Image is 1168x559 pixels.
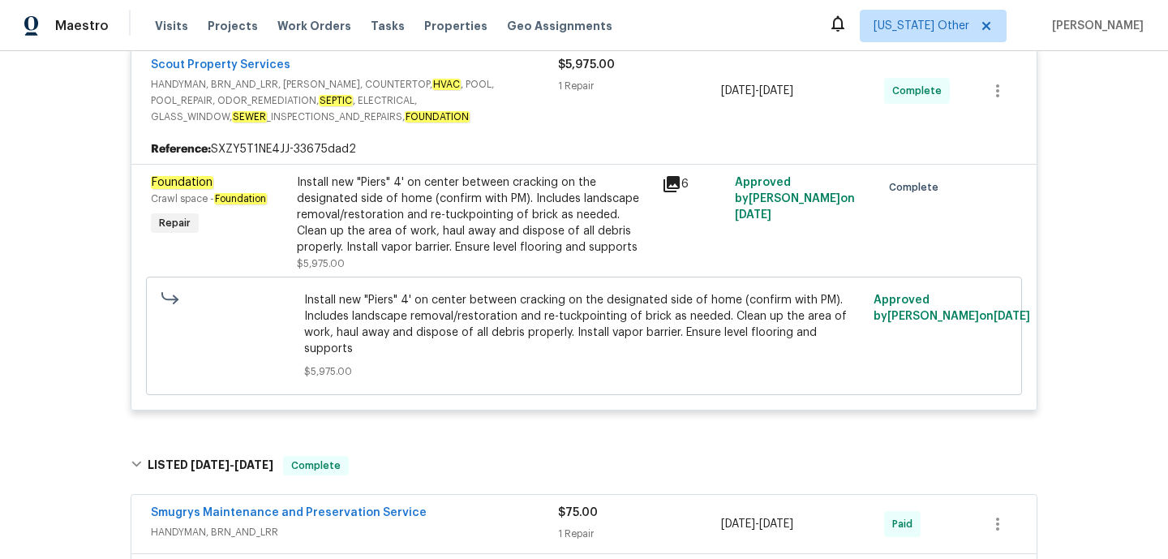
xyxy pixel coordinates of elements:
span: Maestro [55,18,109,34]
span: [DATE] [735,209,771,221]
div: Install new "Piers" 4' on center between cracking on the designated side of home (confirm with PM... [297,174,652,256]
span: Repair [152,215,197,231]
span: [DATE] [191,459,230,471]
span: Paid [892,516,919,532]
span: $75.00 [558,507,598,518]
span: Projects [208,18,258,34]
span: [PERSON_NAME] [1046,18,1144,34]
span: - [721,516,793,532]
span: - [721,83,793,99]
span: Geo Assignments [507,18,612,34]
span: Tasks [371,20,405,32]
h6: LISTED [148,456,273,475]
span: Crawl space - [151,194,267,204]
div: 1 Repair [558,526,721,542]
span: [DATE] [721,85,755,97]
span: [DATE] [234,459,273,471]
span: $5,975.00 [297,259,345,269]
span: Approved by [PERSON_NAME] on [735,177,855,221]
em: FOUNDATION [405,111,470,123]
span: [DATE] [759,518,793,530]
span: [US_STATE] Other [874,18,969,34]
a: Scout Property Services [151,59,290,71]
span: Properties [424,18,487,34]
em: HVAC [432,79,461,90]
div: LISTED [DATE]-[DATE]Complete [126,440,1042,492]
span: Install new "Piers" 4' on center between cracking on the designated side of home (confirm with PM... [304,292,865,357]
span: Complete [285,458,347,474]
a: Smugrys Maintenance and Preservation Service [151,507,427,518]
div: 1 Repair [558,78,721,94]
span: Complete [892,83,948,99]
span: [DATE] [721,518,755,530]
div: SXZY5T1NE4JJ-33675dad2 [131,135,1037,164]
span: HANDYMAN, BRN_AND_LRR, [PERSON_NAME], COUNTERTOP, , POOL, POOL_REPAIR, ODOR_REMEDIATION, , ELECTR... [151,76,558,125]
em: Foundation [151,176,213,189]
div: 6 [662,174,725,194]
span: Approved by [PERSON_NAME] on [874,295,1030,322]
span: [DATE] [759,85,793,97]
span: Complete [889,179,945,196]
span: $5,975.00 [558,59,615,71]
span: Visits [155,18,188,34]
span: $5,975.00 [304,363,865,380]
span: HANDYMAN, BRN_AND_LRR [151,524,558,540]
em: Foundation [214,193,267,204]
span: [DATE] [994,311,1030,322]
span: - [191,459,273,471]
span: Work Orders [277,18,351,34]
em: SEWER [232,111,267,123]
em: SEPTIC [319,95,353,106]
b: Reference: [151,141,211,157]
